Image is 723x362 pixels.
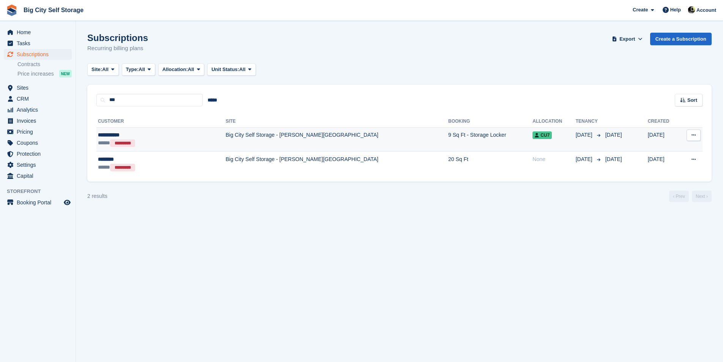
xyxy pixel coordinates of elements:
[158,63,205,76] button: Allocation: All
[4,82,72,93] a: menu
[207,63,255,76] button: Unit Status: All
[96,115,225,128] th: Customer
[532,131,552,139] span: CU7
[63,198,72,207] a: Preview store
[611,33,644,45] button: Export
[59,70,72,77] div: NEW
[669,191,689,202] a: Previous
[648,152,679,175] td: [DATE]
[650,33,712,45] a: Create a Subscription
[17,61,72,68] a: Contracts
[20,4,87,16] a: Big City Self Storage
[17,104,62,115] span: Analytics
[188,66,194,73] span: All
[7,188,76,195] span: Storefront
[4,104,72,115] a: menu
[448,115,532,128] th: Booking
[17,149,62,159] span: Protection
[4,93,72,104] a: menu
[633,6,648,14] span: Create
[17,38,62,49] span: Tasks
[6,5,17,16] img: stora-icon-8386f47178a22dfd0bd8f6a31ec36ba5ce8667c1dd55bd0f319d3a0aa187defe.svg
[448,127,532,152] td: 9 Sq Ft - Storage Locker
[576,155,594,163] span: [DATE]
[696,6,716,14] span: Account
[162,66,188,73] span: Allocation:
[692,191,712,202] a: Next
[17,49,62,60] span: Subscriptions
[17,126,62,137] span: Pricing
[17,115,62,126] span: Invoices
[648,127,679,152] td: [DATE]
[576,131,594,139] span: [DATE]
[4,149,72,159] a: menu
[4,160,72,170] a: menu
[17,160,62,170] span: Settings
[687,96,697,104] span: Sort
[239,66,246,73] span: All
[102,66,109,73] span: All
[211,66,239,73] span: Unit Status:
[17,93,62,104] span: CRM
[648,115,679,128] th: Created
[532,115,575,128] th: Allocation
[4,38,72,49] a: menu
[4,171,72,181] a: menu
[605,156,622,162] span: [DATE]
[4,126,72,137] a: menu
[17,70,72,78] a: Price increases NEW
[668,191,713,202] nav: Page
[17,27,62,38] span: Home
[4,197,72,208] a: menu
[17,70,54,77] span: Price increases
[4,27,72,38] a: menu
[4,115,72,126] a: menu
[139,66,145,73] span: All
[4,138,72,148] a: menu
[122,63,155,76] button: Type: All
[17,171,62,181] span: Capital
[225,115,448,128] th: Site
[605,132,622,138] span: [DATE]
[87,63,119,76] button: Site: All
[126,66,139,73] span: Type:
[87,192,107,200] div: 2 results
[448,152,532,175] td: 20 Sq Ft
[225,152,448,175] td: Big City Self Storage - [PERSON_NAME][GEOGRAPHIC_DATA]
[532,155,575,163] div: None
[87,44,148,53] p: Recurring billing plans
[87,33,148,43] h1: Subscriptions
[91,66,102,73] span: Site:
[17,197,62,208] span: Booking Portal
[17,138,62,148] span: Coupons
[688,6,695,14] img: Patrick Nevin
[576,115,602,128] th: Tenancy
[670,6,681,14] span: Help
[225,127,448,152] td: Big City Self Storage - [PERSON_NAME][GEOGRAPHIC_DATA]
[4,49,72,60] a: menu
[17,82,62,93] span: Sites
[619,35,635,43] span: Export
